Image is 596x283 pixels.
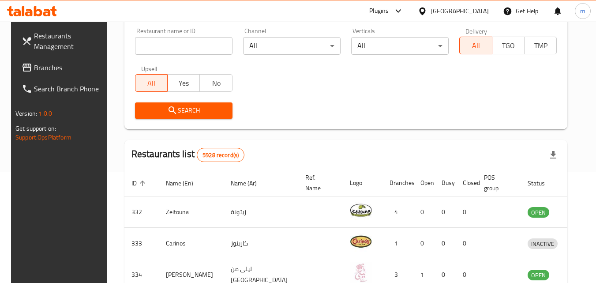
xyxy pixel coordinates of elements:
span: m [580,6,585,16]
a: Branches [15,57,111,78]
td: كارينوز [224,228,298,259]
a: Restaurants Management [15,25,111,57]
span: Branches [34,62,104,73]
div: INACTIVE [528,238,558,249]
td: 332 [124,196,159,228]
span: OPEN [528,208,549,218]
td: 0 [413,228,435,259]
span: Status [528,178,556,189]
td: 1 [382,228,413,259]
span: TGO [496,39,521,52]
a: Support.OpsPlatform [15,132,71,143]
td: 0 [435,228,456,259]
div: Plugins [369,6,389,16]
span: POS group [484,172,510,193]
td: Zeitouna [159,196,224,228]
td: 0 [413,196,435,228]
button: No [199,74,232,92]
th: Open [413,170,435,196]
td: 0 [456,196,477,228]
span: All [463,39,488,52]
span: Ref. Name [305,172,332,193]
button: All [459,37,492,54]
a: Search Branch Phone [15,78,111,99]
th: Closed [456,170,477,196]
button: All [135,74,168,92]
div: All [351,37,449,55]
span: Name (Ar) [231,178,268,189]
span: Yes [171,77,196,90]
td: Carinos [159,228,224,259]
span: Restaurants Management [34,30,104,52]
div: Total records count [197,148,244,162]
span: OPEN [528,270,549,280]
span: Search [142,105,225,116]
span: All [139,77,164,90]
span: ID [131,178,148,189]
th: Logo [343,170,382,196]
label: Delivery [465,28,487,34]
button: TGO [492,37,525,54]
img: Carinos [350,230,372,253]
h2: Restaurants list [131,147,245,162]
td: 333 [124,228,159,259]
span: Get support on: [15,123,56,134]
div: All [243,37,341,55]
th: Busy [435,170,456,196]
td: 0 [435,196,456,228]
span: No [203,77,229,90]
span: Name (En) [166,178,205,189]
span: 1.0.0 [38,108,52,119]
span: TMP [528,39,553,52]
td: زيتونة [224,196,298,228]
td: 4 [382,196,413,228]
span: Search Branch Phone [34,83,104,94]
div: [GEOGRAPHIC_DATA] [431,6,489,16]
button: Search [135,102,232,119]
label: Upsell [141,65,157,72]
th: Branches [382,170,413,196]
div: Export file [543,144,564,166]
button: TMP [524,37,557,54]
img: Zeitouna [350,199,372,221]
span: Version: [15,108,37,119]
td: 0 [456,228,477,259]
span: 5928 record(s) [197,151,244,159]
input: Search for restaurant name or ID.. [135,37,232,55]
button: Yes [167,74,200,92]
span: INACTIVE [528,239,558,249]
